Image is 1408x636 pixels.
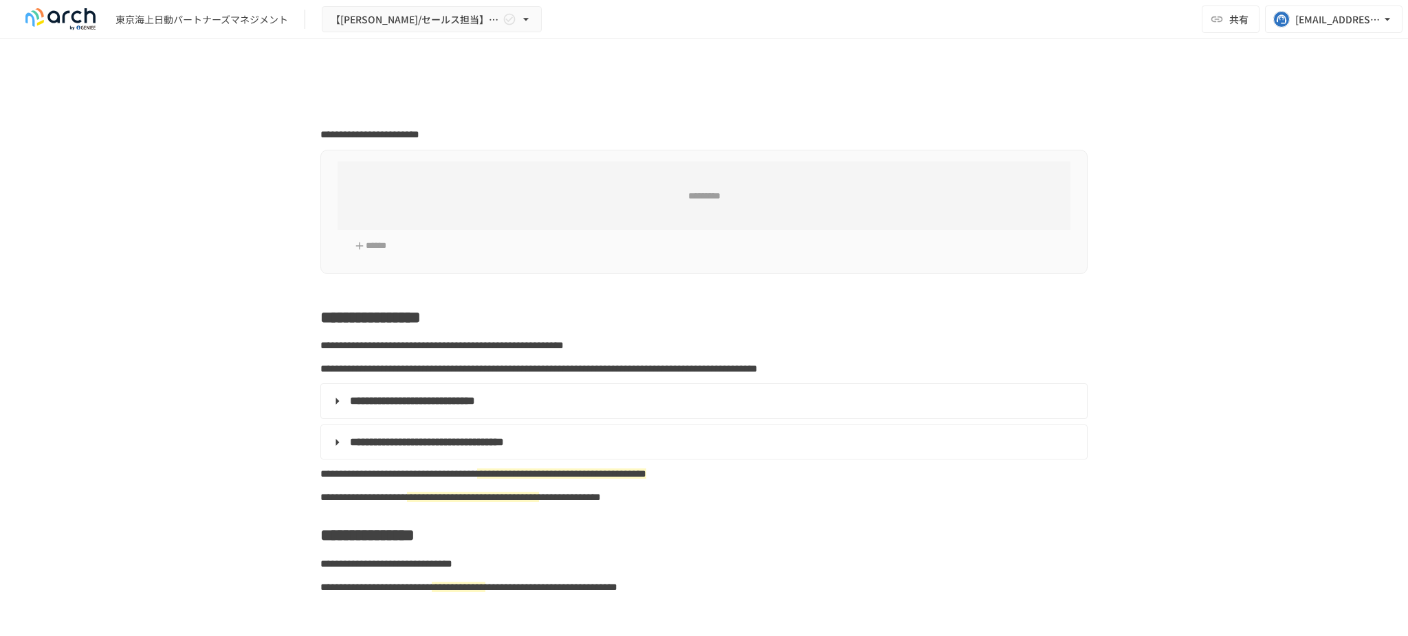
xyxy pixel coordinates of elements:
img: logo-default@2x-9cf2c760.svg [16,8,104,30]
button: [EMAIL_ADDRESS][DOMAIN_NAME] [1265,5,1402,33]
div: 東京海上日動パートナーズマネジメント [115,12,288,27]
span: 【[PERSON_NAME]/セールス担当】東京海上日動パートナーズマネジメント株式会社様_初期設定サポート [331,11,500,28]
button: 【[PERSON_NAME]/セールス担当】東京海上日動パートナーズマネジメント株式会社様_初期設定サポート [322,6,542,33]
button: 共有 [1202,5,1259,33]
div: [EMAIL_ADDRESS][DOMAIN_NAME] [1295,11,1380,28]
span: 共有 [1229,12,1248,27]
